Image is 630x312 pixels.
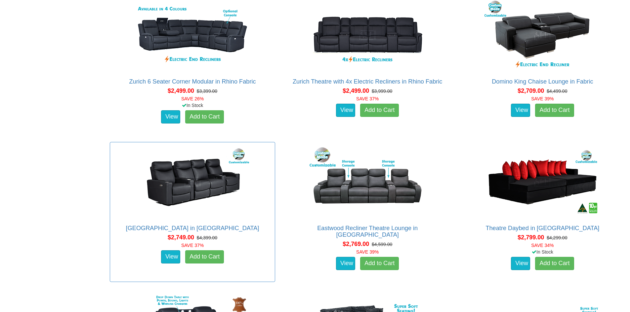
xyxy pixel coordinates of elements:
a: Zurich 6 Seater Corner Modular in Rhino Fabric [129,78,256,85]
font: SAVE 39% [531,96,554,101]
a: [GEOGRAPHIC_DATA] in [GEOGRAPHIC_DATA] [126,225,259,231]
img: Bond Theatre Lounge in Fabric [133,146,252,218]
span: $2,749.00 [168,234,194,241]
span: $2,709.00 [518,87,544,94]
a: Add to Cart [360,257,399,270]
img: Theatre Daybed in Fabric [483,146,602,218]
del: $4,499.00 [547,88,567,94]
font: SAVE 34% [531,243,554,248]
a: View [336,257,355,270]
div: In Stock [459,249,626,255]
a: View [336,104,355,117]
del: $3,999.00 [372,88,392,94]
del: $4,599.00 [372,242,392,247]
a: View [511,257,530,270]
font: SAVE 26% [181,96,204,101]
img: Eastwood Recliner Theatre Lounge in Fabric [308,146,427,218]
div: In Stock [108,102,276,109]
a: Add to Cart [535,257,574,270]
font: SAVE 39% [356,249,379,255]
font: SAVE 37% [181,243,204,248]
a: Theatre Daybed in [GEOGRAPHIC_DATA] [485,225,599,231]
a: Eastwood Recliner Theatre Lounge in [GEOGRAPHIC_DATA] [317,225,418,238]
a: Add to Cart [535,104,574,117]
span: $2,499.00 [168,87,194,94]
a: Add to Cart [360,104,399,117]
span: $2,499.00 [343,87,369,94]
del: $4,399.00 [197,235,217,240]
a: View [161,110,180,123]
a: View [161,250,180,263]
a: Zurich Theatre with 4x Electric Recliners in Rhino Fabric [293,78,442,85]
span: $2,769.00 [343,241,369,247]
a: Add to Cart [185,250,224,263]
a: Domino King Chaise Lounge in Fabric [492,78,593,85]
font: SAVE 37% [356,96,379,101]
a: Add to Cart [185,110,224,123]
del: $4,299.00 [547,235,567,240]
a: View [511,104,530,117]
span: $2,799.00 [518,234,544,241]
del: $3,399.00 [197,88,217,94]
